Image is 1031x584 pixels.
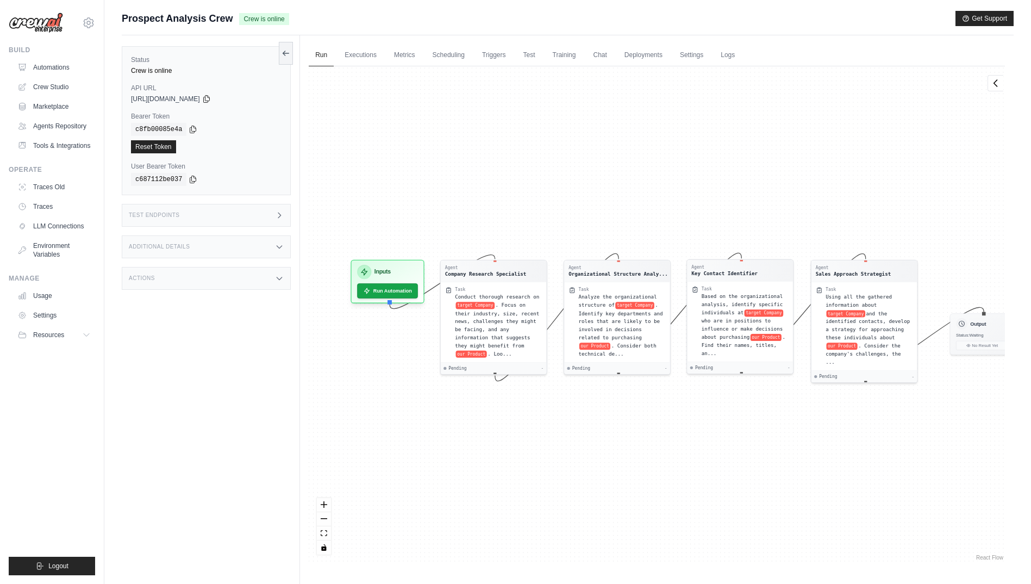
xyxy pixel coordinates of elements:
span: . Loo... [488,351,511,357]
span: Resources [33,331,64,339]
div: - [541,365,544,371]
button: fit view [317,526,331,540]
span: Pending [572,365,590,371]
h3: Actions [129,275,155,282]
span: Pending [695,365,713,371]
a: Settings [13,307,95,324]
a: Environment Variables [13,237,95,263]
div: Task [702,286,712,292]
div: Using all the gathered information about {target Company} and the identified contacts, develop a ... [826,293,913,366]
span: Based on the organizational analysis, identify specific individuals at [702,294,783,315]
span: . Focus on their industry, size, recent news, challenges they might be facing, and any informatio... [455,302,539,349]
a: Executions [338,44,383,67]
a: Traces [13,198,95,215]
button: zoom in [317,498,331,512]
div: Based on the organizational analysis, identify specific individuals at {target Company} who are i... [702,293,789,358]
span: target Company [615,302,654,309]
span: . Consider the company's challenges, the ... [826,343,901,365]
a: Automations [13,59,95,76]
div: Analyze the organizational structure of {target Company}. Identify key departments and roles that... [579,293,666,358]
span: Pending [820,374,838,380]
button: zoom out [317,512,331,526]
span: Prospect Analysis Crew [122,11,233,26]
a: React Flow attribution [976,555,1003,561]
span: [URL][DOMAIN_NAME] [131,95,200,103]
span: . Identify key departments and roles that are likely to be involved in decisions related to purch... [579,302,663,340]
h3: Additional Details [129,244,190,250]
div: Agent [816,265,891,271]
a: Chat [586,44,613,67]
div: Task [455,287,465,293]
span: Crew is online [239,13,289,25]
a: Metrics [388,44,422,67]
a: Usage [13,287,95,305]
a: Tools & Integrations [13,137,95,154]
div: AgentSales Approach StrategistTaskUsing all the gathered information abouttarget Companyand the i... [811,260,918,383]
span: our Product [456,351,487,358]
span: . Consider both technical de... [579,343,657,357]
label: Status [131,55,282,64]
span: Status: Waiting [956,333,984,338]
div: - [912,374,915,380]
code: c8fb00085e4a [131,123,186,136]
div: InputsRun Automation [351,260,425,303]
iframe: Chat Widget [977,532,1031,584]
h3: Test Endpoints [129,212,180,219]
a: Scheduling [426,44,471,67]
div: Conduct thorough research on {target Company}. Focus on their industry, size, recent news, challe... [455,293,542,358]
span: Logout [48,562,68,570]
div: Agent [568,265,668,271]
div: Sales Approach Strategist [816,270,891,277]
g: Edge from a6d55b8d8b167068bc2e3b663a1b30d6 to outputNode [866,307,984,372]
div: React Flow controls [317,498,331,555]
span: target Company [827,310,866,317]
a: Training [546,44,583,67]
div: - [788,365,790,371]
code: c687112be037 [131,173,186,186]
span: Pending [449,365,467,371]
button: Logout [9,557,95,575]
div: OutputStatus:WaitingNo Result Yet [950,313,1014,355]
a: Logs [714,44,741,67]
span: our Product [579,343,610,350]
g: Edge from f026363ccd9a0100e84588802517d295 to 3a091ccfb82d1c360cacda9583032e62 [495,253,618,381]
div: AgentKey Contact IdentifierTaskBased on the organizational analysis, identify specific individual... [686,259,793,375]
div: - [665,365,667,371]
a: LLM Connections [13,218,95,235]
a: Agents Repository [13,117,95,135]
button: Run Automation [357,283,418,299]
div: Agent [692,264,758,270]
span: target Company [745,309,784,316]
h3: Output [970,320,986,327]
span: Analyze the organizational structure of [579,294,657,308]
a: Crew Studio [13,78,95,96]
label: Bearer Token [131,112,282,121]
span: and the identified contacts, develop a strategy for approaching these individuals about [826,310,910,340]
img: Logo [9,13,63,33]
button: No Result Yet [956,341,1008,350]
a: Deployments [618,44,669,67]
div: Agent [445,265,527,271]
div: Operate [9,165,95,174]
a: Settings [673,44,710,67]
div: Company Research Specialist [445,270,527,277]
label: User Bearer Token [131,162,282,171]
g: Edge from 3a091ccfb82d1c360cacda9583032e62 to 35953b50c43bd65f5de9d22e7c81e86d [618,253,741,372]
span: Conduct thorough research on [455,294,539,300]
button: Resources [13,326,95,344]
g: Edge from 35953b50c43bd65f5de9d22e7c81e86d to a6d55b8d8b167068bc2e3b663a1b30d6 [741,254,865,372]
div: Task [579,287,589,293]
div: Manage [9,274,95,283]
button: toggle interactivity [317,540,331,555]
label: API URL [131,84,282,92]
a: Triggers [476,44,513,67]
div: Build [9,46,95,54]
span: our Product [827,343,858,350]
div: AgentCompany Research SpecialistTaskConduct thorough research ontarget Company. Focus on their in... [440,260,547,375]
div: Key Contact Identifier [692,270,758,277]
div: AgentOrganizational Structure Analy...TaskAnalyze the organizational structure oftarget Company. ... [564,260,671,375]
div: Crew is online [131,66,282,75]
div: Organizational Structure Analyst [568,270,668,277]
span: . Find their names, titles, an... [702,334,785,356]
